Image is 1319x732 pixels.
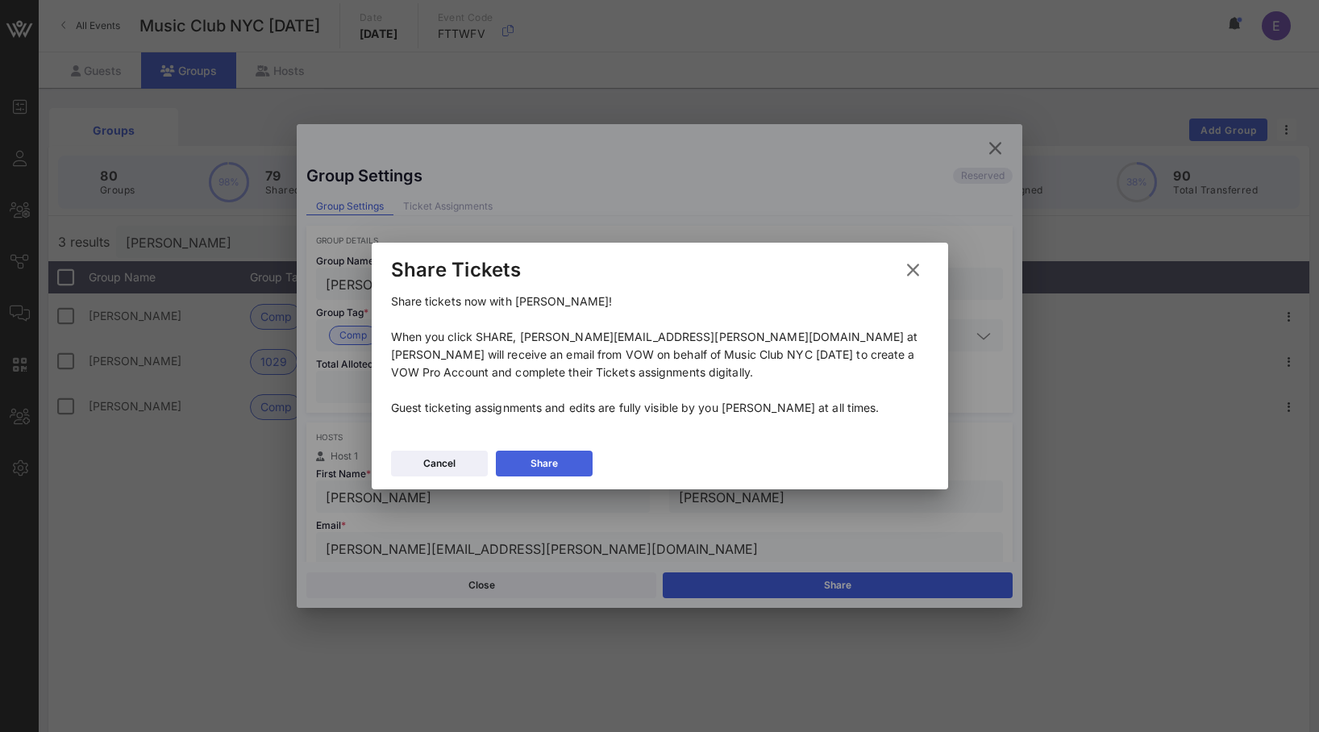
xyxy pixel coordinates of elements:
[496,451,593,476] button: Share
[423,455,456,472] div: Cancel
[391,258,521,282] div: Share Tickets
[391,451,488,476] button: Cancel
[391,293,929,417] p: Share tickets now with [PERSON_NAME]! When you click SHARE, [PERSON_NAME][EMAIL_ADDRESS][PERSON_N...
[531,455,558,472] div: Share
